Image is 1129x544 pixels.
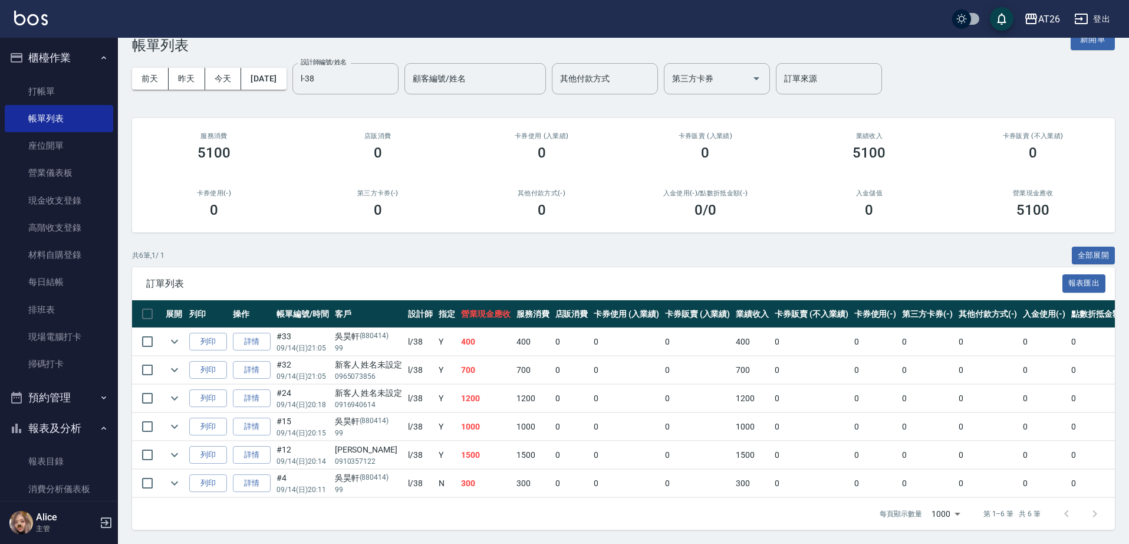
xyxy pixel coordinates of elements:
p: 09/14 (日) 20:18 [277,399,329,410]
a: 詳情 [233,418,271,436]
button: save [990,7,1013,31]
p: (880414) [360,415,389,428]
button: AT26 [1019,7,1065,31]
td: l /38 [405,328,436,356]
th: 卡券使用 (入業績) [591,300,662,328]
td: 0 [552,356,591,384]
button: expand row [166,446,183,464]
td: 0 [851,413,900,441]
button: 登出 [1069,8,1115,30]
td: 0 [552,470,591,497]
div: 新客人 姓名未設定 [335,359,403,371]
td: 0 [772,470,851,497]
td: 0 [1020,356,1068,384]
td: Y [436,328,458,356]
h3: 0 [374,145,382,161]
h3: 5100 [198,145,231,161]
h3: 5100 [852,145,886,161]
button: expand row [166,333,183,350]
a: 詳情 [233,333,271,351]
td: 0 [1020,413,1068,441]
button: 列印 [189,474,227,493]
div: 吳昊軒 [335,472,403,484]
a: 報表匯出 [1062,277,1106,289]
span: 訂單列表 [146,278,1062,290]
td: 0 [772,413,851,441]
h3: 0 [538,145,546,161]
p: 0965073856 [335,371,403,382]
p: 99 [335,428,403,438]
h3: 0 [374,202,382,218]
td: 0 [552,441,591,469]
td: 300 [514,470,552,497]
label: 設計師編號/姓名 [301,58,347,67]
p: (880414) [360,472,389,484]
button: expand row [166,418,183,435]
th: 指定 [436,300,458,328]
a: 詳情 [233,361,271,379]
button: 全部展開 [1072,247,1115,265]
td: 0 [591,470,662,497]
td: 0 [591,385,662,412]
button: 列印 [189,418,227,436]
td: 0 [552,413,591,441]
h2: 入金使用(-) /點數折抵金額(-) [637,189,773,197]
p: 第 1–6 筆 共 6 筆 [983,509,1041,519]
a: 座位開單 [5,132,113,159]
td: Y [436,413,458,441]
p: 共 6 筆, 1 / 1 [132,250,164,261]
td: 700 [458,356,514,384]
button: 報表及分析 [5,413,113,444]
td: 0 [591,413,662,441]
button: [DATE] [241,68,286,90]
td: l /38 [405,470,436,497]
td: 1500 [733,441,772,469]
td: 0 [662,356,733,384]
td: 300 [458,470,514,497]
td: #4 [274,470,332,497]
h3: 0 /0 [694,202,716,218]
th: 卡券使用(-) [851,300,900,328]
td: l /38 [405,441,436,469]
button: 昨天 [169,68,205,90]
a: 新開單 [1071,33,1115,44]
a: 現金收支登錄 [5,187,113,214]
td: 0 [956,470,1021,497]
td: #32 [274,356,332,384]
h2: 卡券販賣 (不入業績) [965,132,1101,140]
p: 主管 [36,523,96,534]
td: 0 [1020,470,1068,497]
a: 詳情 [233,389,271,408]
th: 操作 [230,300,274,328]
h2: 卡券販賣 (入業績) [637,132,773,140]
button: 前天 [132,68,169,90]
h2: 第三方卡券(-) [310,189,446,197]
div: AT26 [1038,12,1060,27]
td: 0 [772,385,851,412]
td: 0 [591,356,662,384]
div: 吳昊軒 [335,415,403,428]
h5: Alice [36,512,96,523]
td: 0 [899,441,956,469]
td: 400 [733,328,772,356]
td: 0 [899,470,956,497]
td: Y [436,385,458,412]
td: 400 [514,328,552,356]
td: Y [436,356,458,384]
td: 0 [662,441,733,469]
a: 每日結帳 [5,268,113,296]
td: 0 [851,328,900,356]
th: 營業現金應收 [458,300,514,328]
button: 預約管理 [5,382,113,413]
td: 0 [591,441,662,469]
a: 營業儀表板 [5,159,113,186]
p: 09/14 (日) 21:05 [277,343,329,353]
button: expand row [166,389,183,407]
a: 打帳單 [5,78,113,105]
td: 0 [591,328,662,356]
td: 300 [733,470,772,497]
button: 列印 [189,361,227,379]
td: 1200 [733,385,772,412]
a: 高階收支登錄 [5,214,113,241]
td: #15 [274,413,332,441]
